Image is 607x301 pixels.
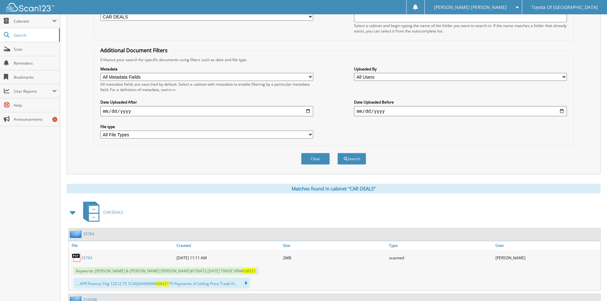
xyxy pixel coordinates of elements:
span: Help [14,103,57,108]
span: Search [14,32,56,38]
div: Select a cabinet and begin typing the name of the folder you want to search in. If the name match... [354,23,567,34]
div: [DATE] 11:11 AM [175,251,281,264]
label: Metadata [100,66,313,72]
button: Search [337,153,366,165]
div: Enhance your search for specific documents using filters such as date and file type. [97,57,570,62]
label: Uploaded By [354,66,567,72]
span: [PERSON_NAME] [PERSON_NAME] [434,5,507,9]
span: Scan [14,47,57,52]
span: Reminders [14,61,57,66]
a: File [69,241,175,250]
div: Matches found in cabinet "CAR DEALS" [67,184,601,193]
div: ... APR Finance Chg 12212.75 1C4GJXAN6MW 75 Payments of Selling Price Trade H... [73,278,250,289]
span: Toyota Of [GEOGRAPHIC_DATA] [531,5,598,9]
span: Keywords: [PERSON_NAME] & [PERSON_NAME] [PERSON_NAME]#150472 [DATE] TRADE VIN# [73,267,258,275]
a: Created [175,241,281,250]
img: scan123-logo-white.svg [6,3,54,11]
span: User Reports [14,89,52,94]
button: Clear [301,153,330,165]
div: [PERSON_NAME] [494,251,600,264]
span: 638321 [155,281,169,286]
div: 1 [52,117,57,122]
img: PDF.png [72,253,81,262]
input: end [354,106,567,116]
span: Cabinets [14,18,52,24]
span: Bookmarks [14,75,57,80]
a: User [494,241,600,250]
div: 2MB [281,251,388,264]
a: CAR DEALS [79,200,123,225]
img: folder2.png [70,230,83,238]
label: File type [100,124,313,129]
legend: Additional Document Filters [97,47,171,54]
span: Announcements [14,117,57,122]
a: 35784 [83,231,94,237]
div: All metadata fields are searched by default. Select a cabinet with metadata to enable filtering b... [100,82,313,92]
a: Type [387,241,494,250]
label: Date Uploaded Before [354,99,567,105]
label: Date Uploaded After [100,99,313,105]
a: Size [281,241,388,250]
span: 638321 [242,268,256,274]
input: start [100,106,313,116]
div: scanned [387,251,494,264]
a: 35784 [81,255,92,261]
span: CAR DEALS [103,210,123,215]
a: here [167,87,176,92]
